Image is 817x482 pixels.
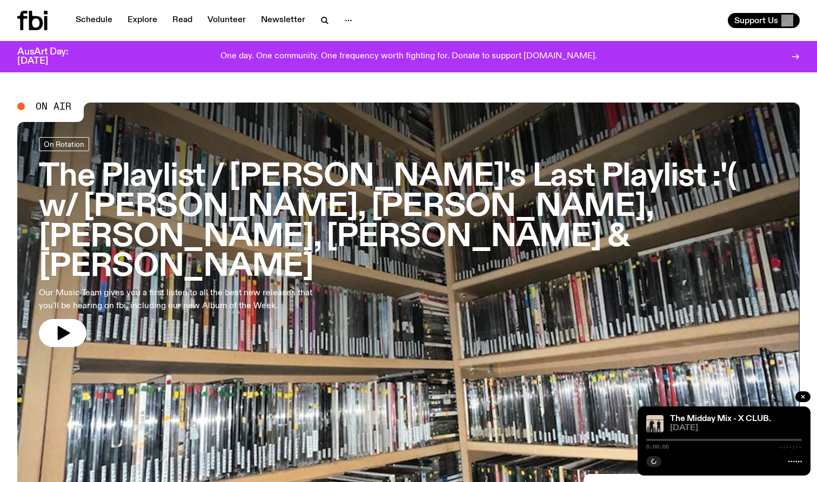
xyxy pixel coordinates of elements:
a: Schedule [69,13,119,28]
span: On Air [36,101,71,111]
a: Newsletter [255,13,312,28]
p: Our Music Team gives you a first listen to all the best new releases that you'll be hearing on fb... [39,287,316,313]
a: Explore [121,13,164,28]
h3: AusArt Day: [DATE] [17,47,86,66]
button: Support Us [728,13,800,28]
span: -:--:-- [779,444,802,450]
h3: The Playlist / [PERSON_NAME]'s Last Playlist :'( w/ [PERSON_NAME], [PERSON_NAME], [PERSON_NAME], ... [39,162,778,282]
a: Read [166,13,199,28]
a: Volunteer [201,13,252,28]
p: One day. One community. One frequency worth fighting for. Donate to support [DOMAIN_NAME]. [220,52,597,62]
span: On Rotation [44,140,84,148]
a: The Playlist / [PERSON_NAME]'s Last Playlist :'( w/ [PERSON_NAME], [PERSON_NAME], [PERSON_NAME], ... [39,137,778,347]
a: On Rotation [39,137,89,151]
a: The Midday Mix - X CLUB. [670,415,771,423]
span: 0:00:00 [646,444,669,450]
span: Support Us [734,16,778,25]
span: [DATE] [670,424,802,432]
